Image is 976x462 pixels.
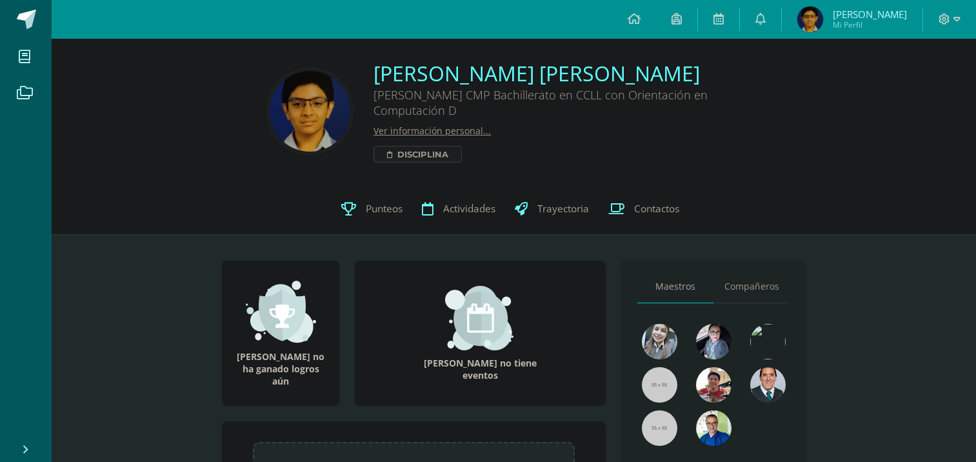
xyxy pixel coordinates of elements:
span: [PERSON_NAME] [833,8,907,21]
img: 45bd7986b8947ad7e5894cbc9b781108.png [642,324,677,359]
span: Punteos [366,202,403,216]
a: Trayectoria [505,183,599,235]
span: Disciplina [397,146,448,162]
img: achievement_small.png [246,279,316,344]
a: Maestros [637,270,713,303]
img: eec80b72a0218df6e1b0c014193c2b59.png [750,367,786,403]
div: [PERSON_NAME] no ha ganado logros aún [235,279,326,387]
div: [PERSON_NAME] no tiene eventos [416,286,545,381]
img: 55x55 [642,410,677,446]
img: 0edfb04d0641266dc2c226e9b66ba85a.png [270,71,350,152]
img: b8baad08a0802a54ee139394226d2cf3.png [696,324,732,359]
img: c25c8a4a46aeab7e345bf0f34826bacf.png [750,324,786,359]
a: Ver información personal... [373,125,491,137]
a: Disciplina [373,146,462,163]
a: Contactos [599,183,689,235]
a: Actividades [412,183,505,235]
span: Contactos [634,202,679,216]
img: 55x55 [642,367,677,403]
a: Compañeros [713,270,790,303]
div: [PERSON_NAME] CMP Bachillerato en CCLL con Orientación en Computación D [373,87,761,125]
span: Actividades [443,202,495,216]
span: Trayectoria [537,202,589,216]
img: 10741f48bcca31577cbcd80b61dad2f3.png [696,410,732,446]
img: f73702e6c089728c335b2403c3c9ef5f.png [797,6,823,32]
span: Mi Perfil [833,19,907,30]
a: Punteos [332,183,412,235]
a: [PERSON_NAME] [PERSON_NAME] [373,59,761,87]
img: 11152eb22ca3048aebc25a5ecf6973a7.png [696,367,732,403]
img: event_small.png [445,286,515,350]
